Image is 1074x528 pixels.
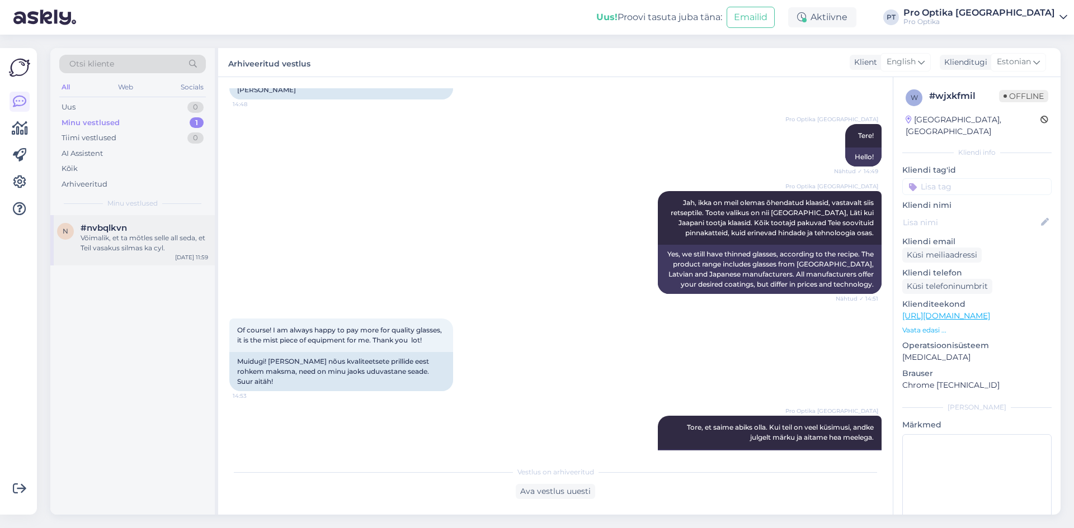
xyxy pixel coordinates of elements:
span: Pro Optika [GEOGRAPHIC_DATA] [785,182,878,191]
span: Vestlus on arhiveeritud [517,467,594,477]
span: Pro Optika [GEOGRAPHIC_DATA] [785,407,878,415]
span: Nähtud ✓ 14:49 [834,167,878,175]
div: Muidugi! [PERSON_NAME] nõus kvaliteetsete prillide eest rohkem maksma, need on minu jaoks uduvast... [229,352,453,391]
b: Uus! [596,12,618,22]
div: All [59,80,72,94]
div: AI Assistent [62,148,103,159]
div: Proovi tasuta juba täna: [596,11,722,24]
p: Kliendi nimi [902,199,1052,211]
div: Minu vestlused [62,117,120,129]
p: Kliendi telefon [902,267,1052,279]
span: Pro Optika [GEOGRAPHIC_DATA] [785,115,878,123]
span: Otsi kliente [69,58,114,70]
span: Nähtud ✓ 14:51 [836,294,878,303]
span: Of course! I am always happy to pay more for quality glasses, it is the mist piece of equipment f... [237,326,444,344]
span: Tere! [858,131,874,140]
span: w [911,93,918,102]
div: 1 [190,117,204,129]
div: # wjxkfmil [929,89,999,103]
span: Estonian [997,56,1031,68]
div: [GEOGRAPHIC_DATA], [GEOGRAPHIC_DATA] [906,114,1040,137]
div: Klient [850,56,877,68]
p: Märkmed [902,419,1052,431]
div: Küsi meiliaadressi [902,248,982,263]
a: Pro Optika [GEOGRAPHIC_DATA]Pro Optika [903,8,1067,26]
div: Küsi telefoninumbrit [902,279,992,294]
div: Kliendi info [902,148,1052,158]
div: Kõik [62,163,78,174]
div: PT [883,9,899,25]
div: Yes, we still have thinned glasses, according to the recipe. The product range includes glasses f... [658,245,882,294]
button: Emailid [727,7,775,28]
div: Tiimi vestlused [62,132,116,144]
div: 0 [187,102,204,113]
div: [PERSON_NAME] [902,402,1052,412]
input: Lisa tag [902,178,1052,195]
span: English [887,56,916,68]
p: Operatsioonisüsteem [902,340,1052,351]
div: Pro Optika [903,17,1055,26]
div: Võimalik, et ta mõtles selle all seda, et Teil vasakus silmas ka cyl. [81,233,208,253]
span: Jah, ikka on meil olemas õhendatud klaasid, vastavalt siis retseptile. Toote valikus on nii [GEOG... [671,198,875,237]
p: Kliendi tag'id [902,164,1052,176]
img: Askly Logo [9,57,30,78]
div: [DATE] 11:59 [175,253,208,261]
div: Arhiveeritud [62,179,107,190]
p: Kliendi email [902,236,1052,248]
div: Ava vestlus uuesti [516,484,595,499]
span: Tore, et saime abiks olla. Kui teil on veel küsimusi, andke julgelt märku ja aitame hea meelega. [687,423,875,441]
span: 14:53 [233,392,275,400]
div: Socials [178,80,206,94]
span: Minu vestlused [107,198,158,208]
span: #nvbqlkvn [81,223,127,233]
div: Web [116,80,135,94]
div: Pro Optika [GEOGRAPHIC_DATA] [903,8,1055,17]
div: Glad we could be of help. If you have any more questions, feel free to let us know and we’ll be h... [658,449,882,478]
div: Aktiivne [788,7,856,27]
a: [URL][DOMAIN_NAME] [902,311,990,321]
div: Hello! [845,148,882,167]
p: [MEDICAL_DATA] [902,351,1052,363]
p: Klienditeekond [902,298,1052,310]
span: n [63,227,68,235]
div: 0 [187,132,204,144]
span: 14:48 [233,100,275,108]
div: Uus [62,102,76,113]
p: Vaata edasi ... [902,325,1052,335]
p: Brauser [902,368,1052,379]
p: Chrome [TECHNICAL_ID] [902,379,1052,391]
label: Arhiveeritud vestlus [228,55,310,70]
span: Offline [999,90,1048,102]
input: Lisa nimi [903,216,1039,229]
div: Klienditugi [940,56,987,68]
